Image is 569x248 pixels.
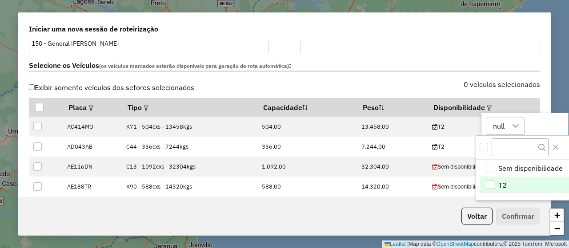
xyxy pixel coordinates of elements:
td: AC414MO [63,117,122,137]
td: 588,00 [257,177,357,197]
td: AE273VH [63,197,122,217]
td: C13 - 1092cxs - 32304kgs [122,157,257,177]
span: T2 [498,180,507,190]
td: 14.545,00 [357,197,428,217]
div: Map data © contributors,© 2025 TomTom, Microsoft [382,240,569,248]
i: 'Roteirizador.NaoPossuiAgenda' | translate [432,184,438,190]
span: Sem disponibilidade [498,163,563,173]
i: 'Roteirizador.NaoPossuiAgenda' | translate [432,164,438,170]
div: T2 [432,142,535,151]
td: 504,00 [257,117,357,137]
i: Possui agenda para o dia [432,144,438,150]
a: Zoom in [550,209,564,222]
span: − [554,223,560,234]
td: AE188TR [63,177,122,197]
label: 0 veículos selecionados [464,79,540,90]
div: 150 - General [PERSON_NAME] [32,39,266,48]
td: 7.244,00 [357,137,428,157]
span: (os veículos marcados estarão disponíveis para geração de rota automática) [99,63,289,69]
th: Tipo [122,98,257,117]
ul: Option List [476,160,569,193]
th: Disponibilidade [428,98,540,117]
th: Peso [357,98,428,117]
td: 336,00 [257,137,357,157]
td: 13.458,00 [357,117,428,137]
td: 32.304,00 [357,157,428,177]
span: Iniciar uma nova sessão de roteirização [29,24,158,34]
th: Capacidade [257,98,357,117]
label: Selecione os Veículos : [29,60,540,72]
div: Sem disponibilidade [432,162,535,171]
span: + [554,209,560,220]
td: 588,00 [257,197,357,217]
span: | [407,241,409,247]
td: K90 - 588cxs - 14320kgs [122,177,257,197]
div: All items unselected [480,143,488,151]
td: AD043AB [63,137,122,157]
td: 1.092,00 [257,157,357,177]
li: Sem disponibilidade [480,160,569,177]
label: Exibir somente veículos dos setores selecionados [29,79,194,96]
a: Leaflet [385,241,406,247]
td: K73 - 588cxs - 14545kgs [122,197,257,217]
div: Sem disponibilidade [432,182,535,191]
a: Zoom out [550,222,564,235]
td: K71 - 504cxs - 13458kgs [122,117,257,137]
button: Close [549,140,563,154]
a: OpenStreetMap [437,241,474,247]
i: Possui agenda para o dia [432,124,438,130]
div: T2 [432,122,535,131]
td: 14.320,00 [357,177,428,197]
th: Placa [63,98,122,117]
li: T2 [480,177,569,193]
td: AE116DN [63,157,122,177]
td: C44 - 336cxs - 7244kgs [122,137,257,157]
input: Exibir somente veículos dos setores selecionados [29,84,35,90]
button: Voltar [461,208,493,224]
div: null [490,118,508,135]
